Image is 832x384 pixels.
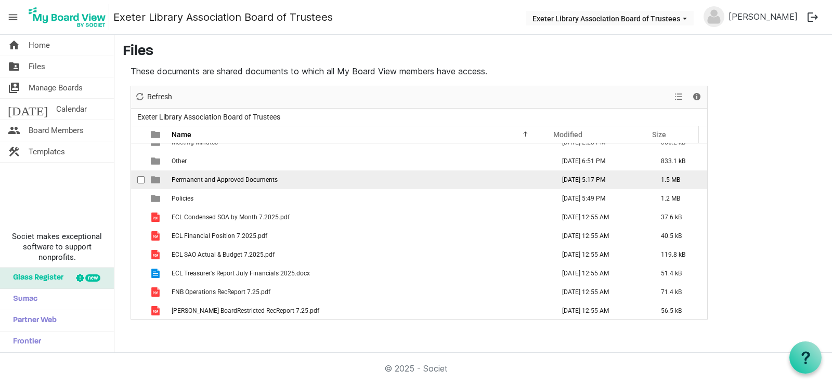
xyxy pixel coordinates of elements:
span: Sumac [8,289,37,310]
td: 40.5 kB is template cell column header Size [650,227,707,245]
img: My Board View Logo [25,4,109,30]
td: 56.5 kB is template cell column header Size [650,301,707,320]
span: Calendar [56,99,87,120]
p: These documents are shared documents to which all My Board View members have access. [131,65,708,77]
td: August 11, 2025 12:55 AM column header Modified [551,245,650,264]
td: is template cell column header type [145,283,168,301]
td: checkbox [131,152,145,170]
td: 1.5 MB is template cell column header Size [650,170,707,189]
td: checkbox [131,189,145,208]
td: August 12, 2025 5:17 PM column header Modified [551,170,650,189]
button: View dropdownbutton [672,90,685,103]
a: Exeter Library Association Board of Trustees [113,7,333,28]
span: Societ makes exceptional software to support nonprofits. [5,231,109,262]
td: checkbox [131,283,145,301]
td: 51.4 kB is template cell column header Size [650,264,707,283]
div: View [670,86,688,108]
a: [PERSON_NAME] [724,6,802,27]
span: Policies [172,195,193,202]
span: Modified [553,130,582,139]
td: August 11, 2025 12:55 AM column header Modified [551,227,650,245]
div: new [85,274,100,282]
td: is template cell column header type [145,189,168,208]
span: people [8,120,20,141]
span: Files [29,56,45,77]
button: Refresh [133,90,174,103]
td: August 11, 2025 12:55 AM column header Modified [551,301,650,320]
span: switch_account [8,77,20,98]
span: Home [29,35,50,56]
button: Exeter Library Association Board of Trustees dropdownbutton [526,11,694,25]
td: August 11, 2025 12:55 AM column header Modified [551,208,650,227]
a: © 2025 - Societ [384,363,448,374]
td: ECL SAO Actual & Budget 7.2025.pdf is template cell column header Name [168,245,551,264]
span: ECL Condensed SOA by Month 7.2025.pdf [172,214,290,221]
span: menu [3,7,23,27]
span: Size [652,130,666,139]
td: August 11, 2025 5:49 PM column header Modified [551,189,650,208]
span: [DATE] [8,99,48,120]
span: Other [172,157,187,165]
td: ECL Treasurer's Report July Financials 2025.docx is template cell column header Name [168,264,551,283]
span: Frontier [8,332,41,352]
td: checkbox [131,227,145,245]
td: August 11, 2025 12:55 AM column header Modified [551,283,650,301]
td: is template cell column header type [145,227,168,245]
td: 71.4 kB is template cell column header Size [650,283,707,301]
td: Tompkins BoardRestricted RecReport 7.25.pdf is template cell column header Name [168,301,551,320]
td: is template cell column header type [145,301,168,320]
td: July 28, 2025 6:51 PM column header Modified [551,152,650,170]
span: Exeter Library Association Board of Trustees [135,111,282,124]
td: is template cell column header type [145,264,168,283]
span: ECL SAO Actual & Budget 7.2025.pdf [172,251,275,258]
span: [PERSON_NAME] BoardRestricted RecReport 7.25.pdf [172,307,319,314]
span: Meeting Minutes [172,139,218,146]
td: checkbox [131,264,145,283]
span: FNB Operations RecReport 7.25.pdf [172,288,270,296]
span: Manage Boards [29,77,83,98]
div: Details [688,86,706,108]
td: 833.1 kB is template cell column header Size [650,152,707,170]
td: checkbox [131,245,145,264]
span: construction [8,141,20,162]
td: FNB Operations RecReport 7.25.pdf is template cell column header Name [168,283,551,301]
td: Policies is template cell column header Name [168,189,551,208]
button: logout [802,6,824,28]
span: Refresh [146,90,173,103]
h3: Files [123,43,824,61]
span: Partner Web [8,310,57,331]
button: Details [690,90,704,103]
span: ECL Financial Position 7.2025.pdf [172,232,267,240]
td: is template cell column header type [145,152,168,170]
span: folder_shared [8,56,20,77]
td: checkbox [131,301,145,320]
td: is template cell column header type [145,170,168,189]
td: ECL Financial Position 7.2025.pdf is template cell column header Name [168,227,551,245]
td: Permanent and Approved Documents is template cell column header Name [168,170,551,189]
img: no-profile-picture.svg [704,6,724,27]
td: is template cell column header type [145,245,168,264]
span: Permanent and Approved Documents [172,176,278,183]
td: 1.2 MB is template cell column header Size [650,189,707,208]
td: Other is template cell column header Name [168,152,551,170]
span: home [8,35,20,56]
td: ECL Condensed SOA by Month 7.2025.pdf is template cell column header Name [168,208,551,227]
span: Templates [29,141,65,162]
td: is template cell column header type [145,208,168,227]
td: August 11, 2025 12:55 AM column header Modified [551,264,650,283]
td: 37.6 kB is template cell column header Size [650,208,707,227]
span: Name [172,130,191,139]
span: ECL Treasurer's Report July Financials 2025.docx [172,270,310,277]
div: Refresh [131,86,176,108]
td: checkbox [131,170,145,189]
td: 119.8 kB is template cell column header Size [650,245,707,264]
a: My Board View Logo [25,4,113,30]
span: Board Members [29,120,84,141]
td: checkbox [131,208,145,227]
span: Glass Register [8,268,63,288]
